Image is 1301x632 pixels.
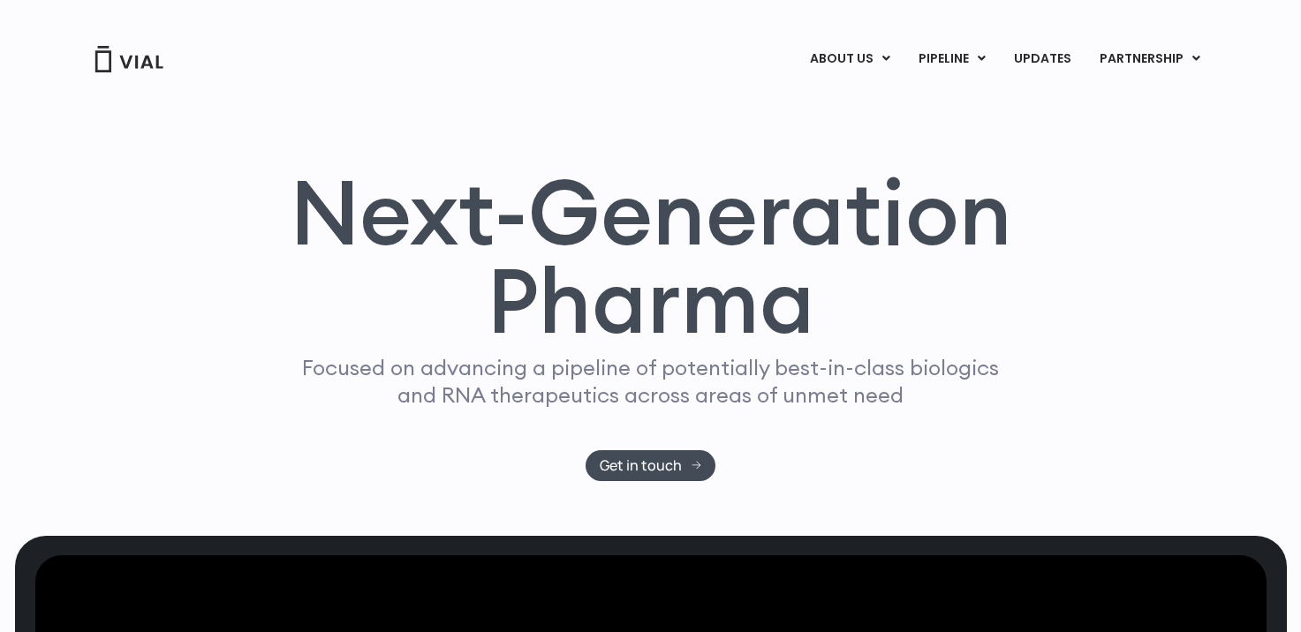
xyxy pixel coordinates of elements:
[1000,44,1085,74] a: UPDATES
[94,46,164,72] img: Vial Logo
[269,168,1033,346] h1: Next-Generation Pharma
[796,44,904,74] a: ABOUT USMenu Toggle
[1085,44,1214,74] a: PARTNERSHIPMenu Toggle
[904,44,999,74] a: PIPELINEMenu Toggle
[600,459,682,472] span: Get in touch
[586,450,715,481] a: Get in touch
[295,354,1007,409] p: Focused on advancing a pipeline of potentially best-in-class biologics and RNA therapeutics acros...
